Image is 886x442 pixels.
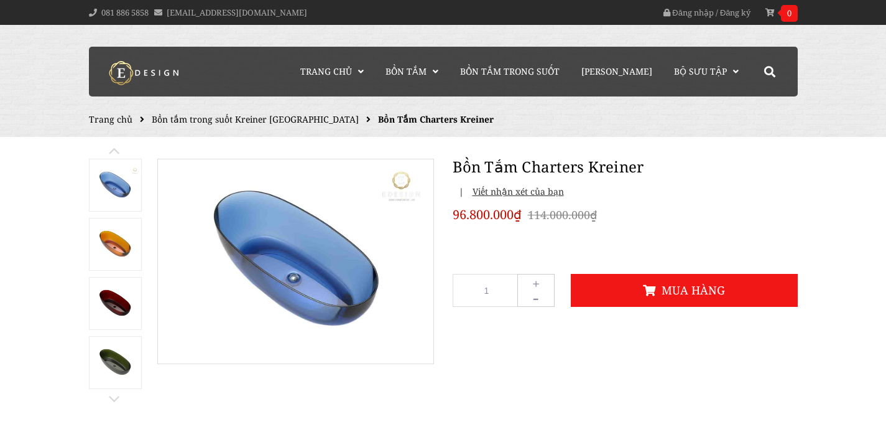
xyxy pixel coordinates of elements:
a: 081 886 5858 [101,7,149,18]
span: Bộ Sưu Tập [674,65,727,77]
span: Viết nhận xét của bạn [466,186,564,197]
span: Bồn Tắm Trong Suốt [460,65,560,77]
a: Bộ Sưu Tập [665,47,748,96]
img: Bồn Tắm Charters Kreiner [90,226,141,263]
a: Bồn Tắm Trong Suốt [451,47,569,96]
span: Bồn Tắm Charters Kreiner [378,113,494,125]
a: Trang chủ [89,113,132,125]
button: Mua hàng [571,274,798,307]
img: Bồn Tắm Charters Kreiner [90,167,141,204]
span: / [716,7,718,18]
span: 96.800.000₫ [453,205,522,224]
span: Trang chủ [300,65,352,77]
img: logo Kreiner Germany - Edesign Interior [98,60,192,85]
span: Bồn Tắm [385,65,427,77]
span: [PERSON_NAME] [581,65,652,77]
a: Bồn Tắm [376,47,448,96]
h1: Bồn Tắm Charters Kreiner [453,156,798,178]
a: [PERSON_NAME] [572,47,662,96]
a: Trang chủ [291,47,373,96]
img: Bồn Tắm Charters Kreiner [90,344,141,381]
span: | [459,186,464,197]
a: Bồn tắm trong suốt Kreiner [GEOGRAPHIC_DATA] [152,113,359,125]
del: 114.000.000₫ [528,207,597,222]
img: Bồn Tắm Charters Kreiner [90,285,141,322]
button: - [517,289,555,307]
a: [EMAIL_ADDRESS][DOMAIN_NAME] [167,7,307,18]
button: + [517,274,555,292]
span: 0 [781,5,798,22]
